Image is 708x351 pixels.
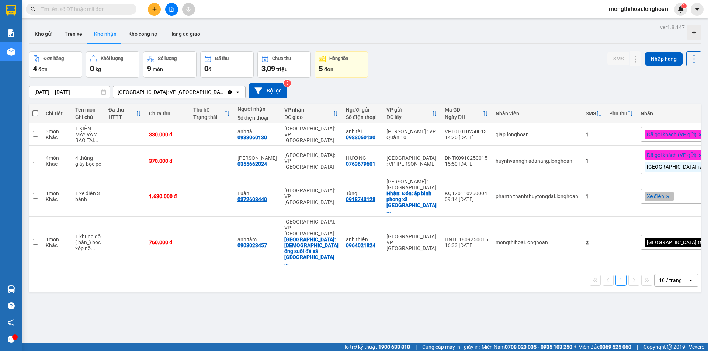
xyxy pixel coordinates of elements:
[237,155,277,161] div: MINH ANH
[586,110,596,116] div: SMS
[90,64,94,73] span: 0
[237,106,277,112] div: Người nhận
[165,3,178,16] button: file-add
[416,343,417,351] span: |
[445,242,488,248] div: 16:33 [DATE]
[386,107,431,113] div: VP gửi
[105,104,145,123] th: Toggle SortBy
[586,131,602,137] div: 1
[281,104,342,123] th: Toggle SortBy
[7,48,15,56] img: warehouse-icon
[163,25,206,43] button: Hàng đã giao
[386,155,437,167] div: [GEOGRAPHIC_DATA] : VP [PERSON_NAME]
[44,56,64,61] div: Đơn hàng
[276,66,288,72] span: triệu
[445,196,488,202] div: 09:14 [DATE]
[637,343,638,351] span: |
[169,7,174,12] span: file-add
[386,179,437,190] div: [PERSON_NAME] : [GEOGRAPHIC_DATA]
[422,343,480,351] span: Cung cấp máy in - giấy in:
[46,129,68,134] div: 3 món
[284,80,291,87] sup: 3
[108,114,136,120] div: HTTT
[149,158,186,164] div: 370.000 đ
[284,126,339,143] div: [GEOGRAPHIC_DATA]: VP [GEOGRAPHIC_DATA]
[386,234,437,251] div: [GEOGRAPHIC_DATA]: VP [GEOGRAPHIC_DATA]
[346,161,375,167] div: 0763679601
[346,242,375,248] div: 0964021824
[586,239,602,245] div: 2
[694,6,701,13] span: caret-down
[346,190,379,196] div: Tùng
[605,104,637,123] th: Toggle SortBy
[91,245,95,251] span: ...
[147,64,151,73] span: 9
[681,3,687,8] sup: 1
[8,302,15,309] span: question-circle
[284,236,339,266] div: Giao: chùa ông suối đá xã dương tơ huyện an giang đặng khu phú quốc
[101,56,123,61] div: Khối lượng
[688,277,694,283] svg: open
[193,114,224,120] div: Trạng thái
[75,114,101,120] div: Ghi chú
[496,131,578,137] div: giap.longhoan
[29,25,59,43] button: Kho gửi
[46,196,68,202] div: Khác
[445,107,482,113] div: Mã GD
[257,51,311,78] button: Chưa thu3,09 triệu
[645,52,683,66] button: Nhập hàng
[386,208,391,214] span: ...
[342,343,410,351] span: Hỗ trợ kỹ thuật:
[261,64,275,73] span: 3,09
[607,52,629,65] button: SMS
[215,56,229,61] div: Đã thu
[153,66,163,72] span: món
[600,344,631,350] strong: 0369 525 060
[237,115,277,121] div: Số điện thoại
[284,260,289,266] span: ...
[319,64,323,73] span: 5
[284,114,333,120] div: ĐC giao
[46,161,68,167] div: Khác
[237,242,267,248] div: 0908023457
[226,88,227,96] input: Selected Hà Nội: VP Tây Hồ.
[200,51,254,78] button: Đã thu0đ
[667,344,672,350] span: copyright
[190,104,234,123] th: Toggle SortBy
[46,110,68,116] div: Chi tiết
[96,66,101,72] span: kg
[41,5,128,13] input: Tìm tên, số ĐT hoặc mã đơn
[346,196,375,202] div: 0918743128
[284,187,339,205] div: [GEOGRAPHIC_DATA]: VP [GEOGRAPHIC_DATA]
[59,25,88,43] button: Trên xe
[647,152,697,158] span: Đã gọi khách (VP gửi)
[86,51,139,78] button: Khối lượng0kg
[8,319,15,326] span: notification
[346,107,379,113] div: Người gửi
[445,236,488,242] div: HNTH1809250015
[237,134,267,140] div: 0983060130
[284,107,333,113] div: VP nhận
[272,56,291,61] div: Chưa thu
[17,44,123,72] span: [PHONE_NUMBER] - [DOMAIN_NAME]
[94,137,98,143] span: ...
[386,190,437,214] div: Nhận: Đón: ấp bình phong xã thái bình châu thành tây ninh
[284,219,339,236] div: [GEOGRAPHIC_DATA]: VP [GEOGRAPHIC_DATA]
[204,64,208,73] span: 0
[505,344,572,350] strong: 0708 023 035 - 0935 103 250
[574,345,576,348] span: ⚪️
[346,155,379,161] div: HƯƠNG
[647,131,697,138] span: Đã gọi khách (VP gửi)
[378,344,410,350] strong: 1900 633 818
[496,158,578,164] div: huynhvannghiadanang.longhoan
[386,114,431,120] div: ĐC lấy
[615,275,627,286] button: 1
[33,64,37,73] span: 4
[329,56,348,61] div: Hàng tồn
[122,25,163,43] button: Kho công nợ
[182,3,195,16] button: aim
[683,3,685,8] span: 1
[46,190,68,196] div: 1 món
[496,239,578,245] div: mongthihoai.longhoan
[143,51,197,78] button: Số lượng9món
